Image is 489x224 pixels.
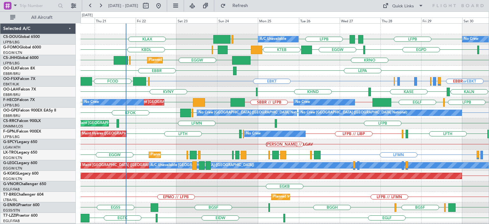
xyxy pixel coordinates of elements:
span: G-KGKG [3,172,18,176]
a: EGSS/STN [3,208,20,213]
a: G-KGKGLegacy 600 [3,172,39,176]
div: Quick Links [392,3,414,10]
div: No Crew [GEOGRAPHIC_DATA] ([GEOGRAPHIC_DATA] National) [199,108,305,118]
div: [DATE] [82,13,93,18]
div: Fri 29 [421,18,462,23]
span: G-FOMO [3,46,19,49]
span: Refresh [227,4,254,8]
span: CS-RRC [3,119,17,123]
a: LTBA/ISL [3,198,18,202]
div: A/C Unavailable [260,34,286,44]
a: LFPB/LBG [3,103,20,108]
div: No Crew [464,34,478,44]
div: Mon 25 [258,18,299,23]
span: G-LEGC [3,161,17,165]
span: T7-LZZI [3,214,16,218]
div: Thu 28 [380,18,421,23]
div: A/C Unavailable [GEOGRAPHIC_DATA] ([GEOGRAPHIC_DATA]) [151,161,254,170]
div: Planned Maint [GEOGRAPHIC_DATA] ([GEOGRAPHIC_DATA]) [68,161,168,170]
a: EBBR/BRU [3,71,20,76]
a: G-ENRGPraetor 600 [3,203,39,207]
a: LFPB/LBG [3,40,20,45]
a: LX-TROLegacy 650 [3,151,37,155]
a: G-FOMOGlobal 6000 [3,46,41,49]
a: EGLF/FAB [3,187,20,192]
a: LGAV/ATH [3,145,20,150]
span: [DATE] - [DATE] [108,3,138,9]
a: EGGW/LTN [3,155,22,160]
a: G-SPCYLegacy 650 [3,140,37,144]
span: CS-JHH [3,56,17,60]
a: EBBR/BRU [3,113,20,118]
div: Fri 22 [136,18,176,23]
span: G-VNOR [3,182,19,186]
span: G-SPCY [3,140,17,144]
span: OO-FSX [3,77,18,81]
a: T7-LZZIPraetor 600 [3,214,38,218]
span: OO-GPE [3,109,18,112]
a: EBBR/BRU [3,92,20,97]
a: LFPB/LBG [3,134,20,139]
a: CS-JHHGlobal 6000 [3,56,39,60]
div: No Crew [295,98,310,107]
div: Sun 24 [217,18,258,23]
a: F-HECDFalcon 7X [3,98,35,102]
span: F-GPNJ [3,130,17,134]
a: G-VNORChallenger 650 [3,182,46,186]
a: EGGW/LTN [3,166,22,171]
span: CS-DOU [3,35,18,39]
a: F-GPNJFalcon 900EX [3,130,41,134]
div: No Crew [246,129,261,139]
a: CS-DOUGlobal 6500 [3,35,40,39]
span: OO-ELK [3,67,18,70]
a: EBKT/KJK [3,82,19,87]
div: Wed 27 [340,18,380,23]
div: Tue 26 [299,18,340,23]
button: Quick Links [379,1,427,11]
div: Thu 21 [95,18,135,23]
span: T7-BRE [3,193,16,197]
a: EGGW/LTN [3,50,22,55]
a: T7-BREChallenger 604 [3,193,44,197]
div: Planned Maint [GEOGRAPHIC_DATA] ([GEOGRAPHIC_DATA]) [151,150,251,160]
div: Planned Maint [GEOGRAPHIC_DATA] ([GEOGRAPHIC_DATA]) [273,192,373,202]
a: OO-LAHFalcon 7X [3,88,36,91]
button: All Aircraft [7,12,69,23]
a: DNMM/LOS [3,124,23,129]
a: OO-ELKFalcon 8X [3,67,35,70]
a: OO-GPEFalcon 900EX EASy II [3,109,56,112]
a: EGLF/FAB [3,219,20,223]
div: No Crew [84,98,99,107]
a: OO-FSXFalcon 7X [3,77,35,81]
div: No Crew [GEOGRAPHIC_DATA] ([GEOGRAPHIC_DATA] National) [301,108,407,118]
span: LX-TRO [3,151,17,155]
div: Planned Maint [GEOGRAPHIC_DATA] ([GEOGRAPHIC_DATA]) [149,55,249,65]
span: All Aircraft [17,15,67,20]
div: AOG Maint Hyères ([GEOGRAPHIC_DATA]-[GEOGRAPHIC_DATA]) [73,129,180,139]
div: Sat 23 [176,18,217,23]
span: F-HECD [3,98,17,102]
span: OO-LAH [3,88,18,91]
span: G-ENRG [3,203,18,207]
a: G-LEGCLegacy 600 [3,161,37,165]
button: Refresh [217,1,256,11]
a: LFPB/LBG [3,61,20,66]
a: CS-RRCFalcon 900LX [3,119,41,123]
input: Trip Number [19,1,56,11]
a: EGGW/LTN [3,177,22,181]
